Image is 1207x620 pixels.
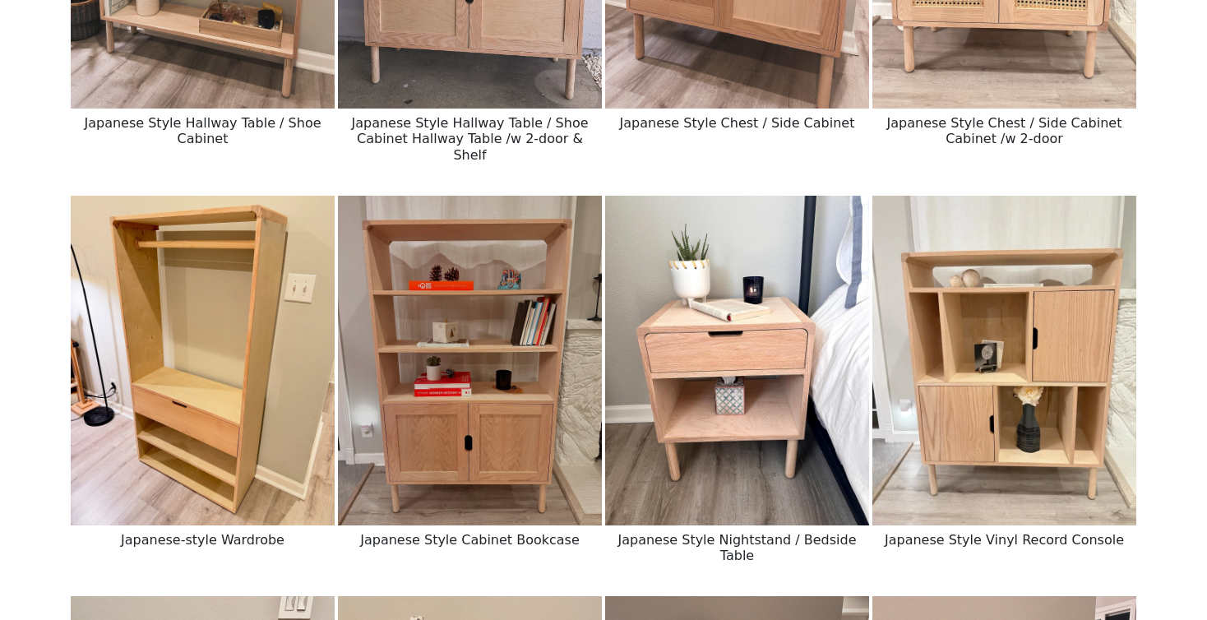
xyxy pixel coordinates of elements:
[872,525,1136,554] h6: Japanese Style Vinyl Record Console
[71,196,335,525] img: Japanese-style Wardrobe
[605,352,869,368] a: Japanese Style Nightstand / Bedside Table
[71,525,335,554] h6: Japanese-style Wardrobe
[338,109,602,169] h6: Japanese Style Hallway Table / Shoe Cabinet Hallway Table /w 2-door & Shelf
[605,525,869,570] h6: Japanese Style Nightstand / Bedside Table
[338,196,602,525] img: Japanese Style Cabinet Bookcase
[872,196,1136,525] img: Japanese Style Vinyl Record Console
[605,109,869,137] h6: Japanese Style Chest / Side Cabinet
[71,352,335,368] a: Japanese-style Wardrobe
[872,352,1136,368] a: Japanese Style Vinyl Record Console
[338,352,602,368] a: Japanese Style Cabinet Bookcase
[872,109,1136,153] h6: Japanese Style Chest / Side Cabinet Cabinet /w 2-door
[71,109,335,153] h6: Japanese Style Hallway Table / Shoe Cabinet
[605,196,869,525] img: Japanese Style Nightstand / Bedside Table
[338,525,602,554] h6: Japanese Style Cabinet Bookcase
